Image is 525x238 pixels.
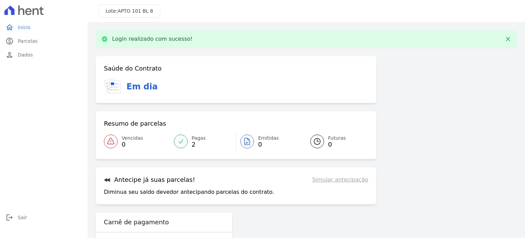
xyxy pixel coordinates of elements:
[118,8,153,14] span: APTO 101 BL 8
[126,80,158,93] h3: Em dia
[104,64,162,73] h3: Saúde do Contrato
[3,34,85,48] a: paidParcelas
[192,135,206,142] span: Pagas
[104,176,195,184] h3: Antecipe já suas parcelas!
[3,21,85,34] a: homeInício
[5,37,14,45] i: paid
[122,142,143,147] span: 0
[18,214,27,221] span: Sair
[258,135,279,142] span: Emitidas
[3,211,85,224] a: logoutSair
[104,132,170,151] a: Vencidas 0
[104,188,274,196] p: Diminua seu saldo devedor antecipando parcelas do contrato.
[104,120,166,128] h3: Resumo de parcelas
[5,213,14,222] i: logout
[170,132,236,151] a: Pagas 2
[106,8,153,15] h3: Lote:
[328,142,346,147] span: 0
[18,38,38,45] span: Parcelas
[112,36,193,42] p: Login realizado com sucesso!
[312,176,368,184] a: Simular antecipação
[5,51,14,59] i: person
[236,132,302,151] a: Emitidas 0
[3,48,85,62] a: personDados
[302,132,368,151] a: Futuras 0
[5,23,14,32] i: home
[258,142,279,147] span: 0
[122,135,143,142] span: Vencidas
[328,135,346,142] span: Futuras
[192,142,206,147] span: 2
[18,51,33,58] span: Dados
[104,218,169,226] h3: Carnê de pagamento
[18,24,30,31] span: Início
